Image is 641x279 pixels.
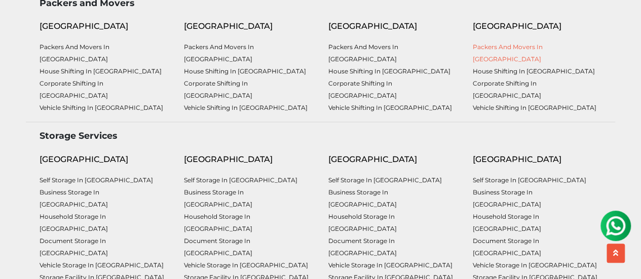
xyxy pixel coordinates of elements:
[40,67,162,75] a: House shifting in [GEOGRAPHIC_DATA]
[328,188,397,208] a: Business Storage in [GEOGRAPHIC_DATA]
[328,176,442,183] a: Self Storage in [GEOGRAPHIC_DATA]
[328,153,458,165] div: [GEOGRAPHIC_DATA]
[473,79,541,99] a: Corporate Shifting in [GEOGRAPHIC_DATA]
[328,236,397,256] a: Document Storage in [GEOGRAPHIC_DATA]
[328,212,397,232] a: Household Storage in [GEOGRAPHIC_DATA]
[40,20,169,32] div: [GEOGRAPHIC_DATA]
[328,104,452,111] a: Vehicle shifting in [GEOGRAPHIC_DATA]
[328,261,453,268] a: Vehicle Storage in [GEOGRAPHIC_DATA]
[40,153,169,165] div: [GEOGRAPHIC_DATA]
[184,43,254,63] a: Packers and Movers in [GEOGRAPHIC_DATA]
[40,236,108,256] a: Document Storage in [GEOGRAPHIC_DATA]
[184,20,313,32] div: [GEOGRAPHIC_DATA]
[473,67,595,75] a: House shifting in [GEOGRAPHIC_DATA]
[184,67,306,75] a: House shifting in [GEOGRAPHIC_DATA]
[184,79,252,99] a: Corporate Shifting in [GEOGRAPHIC_DATA]
[473,261,597,268] a: Vehicle Storage in [GEOGRAPHIC_DATA]
[40,212,108,232] a: Household Storage in [GEOGRAPHIC_DATA]
[184,153,313,165] div: [GEOGRAPHIC_DATA]
[184,104,308,111] a: Vehicle shifting in [GEOGRAPHIC_DATA]
[40,261,164,268] a: Vehicle Storage in [GEOGRAPHIC_DATA]
[328,67,450,75] a: House shifting in [GEOGRAPHIC_DATA]
[184,236,252,256] a: Document Storage in [GEOGRAPHIC_DATA]
[184,188,252,208] a: Business Storage in [GEOGRAPHIC_DATA]
[473,188,541,208] a: Business Storage in [GEOGRAPHIC_DATA]
[473,212,541,232] a: Household Storage in [GEOGRAPHIC_DATA]
[40,79,108,99] a: Corporate Shifting in [GEOGRAPHIC_DATA]
[473,20,602,32] div: [GEOGRAPHIC_DATA]
[40,43,109,63] a: Packers and Movers in [GEOGRAPHIC_DATA]
[184,212,252,232] a: Household Storage in [GEOGRAPHIC_DATA]
[10,10,30,30] img: whatsapp-icon.svg
[184,261,308,268] a: Vehicle Storage in [GEOGRAPHIC_DATA]
[473,43,543,63] a: Packers and Movers in [GEOGRAPHIC_DATA]
[328,43,398,63] a: Packers and Movers in [GEOGRAPHIC_DATA]
[473,176,586,183] a: Self Storage in [GEOGRAPHIC_DATA]
[473,153,602,165] div: [GEOGRAPHIC_DATA]
[607,244,625,263] button: scroll up
[40,130,602,141] h3: Storage Services
[328,79,397,99] a: Corporate Shifting in [GEOGRAPHIC_DATA]
[40,104,163,111] a: Vehicle shifting in [GEOGRAPHIC_DATA]
[473,104,596,111] a: Vehicle shifting in [GEOGRAPHIC_DATA]
[184,176,297,183] a: Self Storage in [GEOGRAPHIC_DATA]
[40,176,153,183] a: Self Storage in [GEOGRAPHIC_DATA]
[40,188,108,208] a: Business Storage in [GEOGRAPHIC_DATA]
[473,236,541,256] a: Document Storage in [GEOGRAPHIC_DATA]
[328,20,458,32] div: [GEOGRAPHIC_DATA]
